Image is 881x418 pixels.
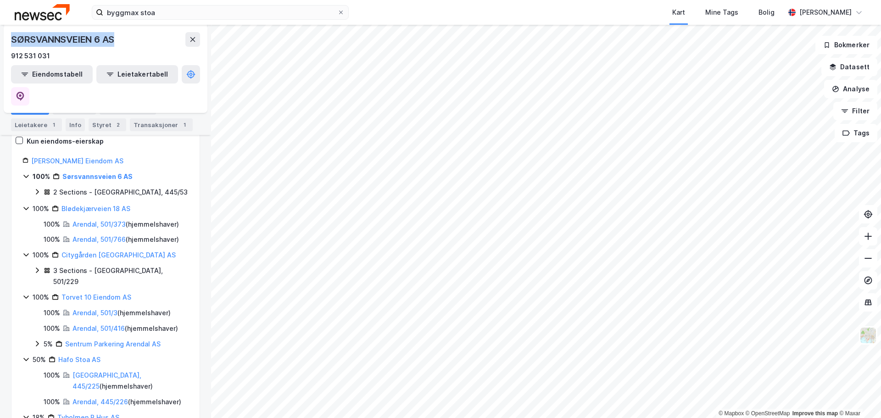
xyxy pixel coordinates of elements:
a: Arendal, 445/226 [72,398,128,406]
button: Filter [833,102,877,120]
div: 100% [44,370,60,381]
div: 3 Sections - [GEOGRAPHIC_DATA], 501/229 [53,265,189,287]
div: 5% [44,339,53,350]
button: Analyse [824,80,877,98]
a: Torvet 10 Eiendom AS [61,293,131,301]
a: Arendal, 501/373 [72,220,126,228]
div: 1 [180,120,189,129]
div: 2 [113,120,123,129]
div: ( hjemmelshaver ) [72,234,179,245]
button: Eiendomstabell [11,65,93,84]
div: Kun eiendoms-eierskap [27,136,104,147]
input: Søk på adresse, matrikkel, gårdeiere, leietakere eller personer [103,6,337,19]
a: Arendal, 501/3 [72,309,117,317]
button: Bokmerker [815,36,877,54]
a: [PERSON_NAME] Eiendom AS [31,157,123,165]
a: Citygården [GEOGRAPHIC_DATA] AS [61,251,176,259]
button: Leietakertabell [96,65,178,84]
div: Mine Tags [705,7,738,18]
div: ( hjemmelshaver ) [72,219,179,230]
div: Info [66,118,85,131]
div: 1 [49,120,58,129]
div: [PERSON_NAME] [799,7,852,18]
div: 100% [33,250,49,261]
div: 912 531 031 [11,50,50,61]
div: Bolig [758,7,775,18]
a: Improve this map [792,410,838,417]
iframe: Chat Widget [835,374,881,418]
div: Leietakere [11,118,62,131]
a: Arendal, 501/766 [72,235,126,243]
a: Mapbox [719,410,744,417]
div: 100% [44,234,60,245]
a: Sørsvannsveien 6 AS [62,173,133,180]
a: Arendal, 501/416 [72,324,125,332]
div: Styret [89,118,126,131]
div: 2 Sections - [GEOGRAPHIC_DATA], 445/53 [53,187,188,198]
div: 100% [33,203,49,214]
div: Transaksjoner [130,118,193,131]
div: ( hjemmelshaver ) [72,307,171,318]
div: 100% [44,323,60,334]
div: 100% [44,396,60,407]
div: 100% [33,171,50,182]
a: Blødekjærveien 18 AS [61,205,130,212]
div: 50% [33,354,46,365]
img: newsec-logo.f6e21ccffca1b3a03d2d.png [15,4,70,20]
div: 100% [44,307,60,318]
div: 100% [44,219,60,230]
button: Tags [835,124,877,142]
div: ( hjemmelshaver ) [72,323,178,334]
div: Kart [672,7,685,18]
a: Hafo Stoa AS [58,356,100,363]
div: ( hjemmelshaver ) [72,370,189,392]
button: Datasett [821,58,877,76]
img: Z [859,327,877,344]
div: 100% [33,292,49,303]
a: Sentrum Parkering Arendal AS [65,340,161,348]
div: SØRSVANNSVEIEN 6 AS [11,32,116,47]
a: OpenStreetMap [746,410,790,417]
a: [GEOGRAPHIC_DATA], 445/225 [72,371,141,390]
div: ( hjemmelshaver ) [72,396,181,407]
